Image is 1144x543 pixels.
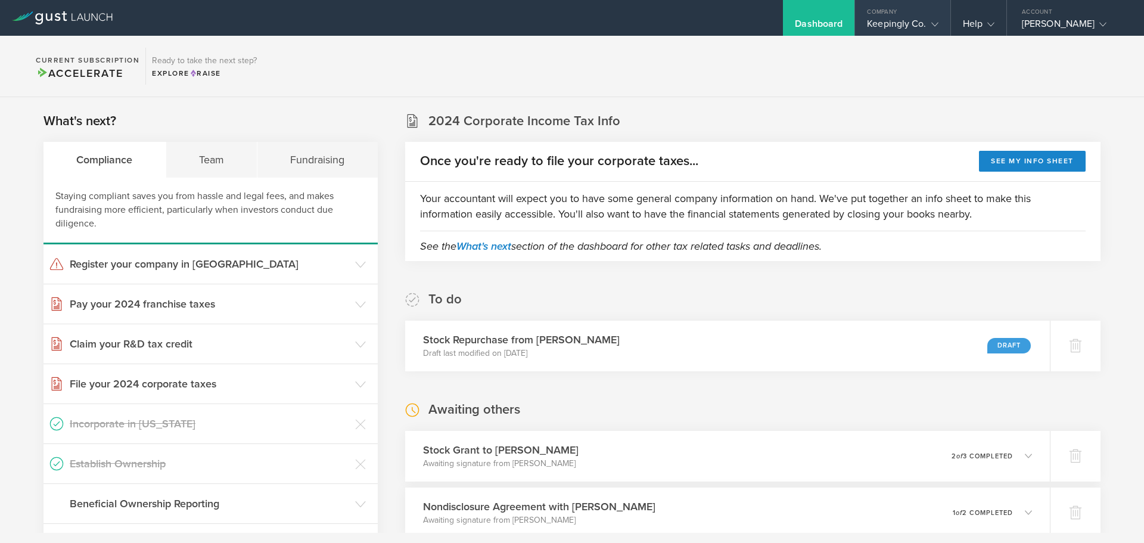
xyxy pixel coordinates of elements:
h3: Beneficial Ownership Reporting [70,496,349,511]
h3: Ready to take the next step? [152,57,257,65]
div: Keepingly Co. [867,18,938,36]
p: Your accountant will expect you to have some general company information on hand. We've put toget... [420,191,1086,222]
span: Accelerate [36,67,123,80]
p: Awaiting signature from [PERSON_NAME] [423,458,579,470]
h3: Register your company in [GEOGRAPHIC_DATA] [70,256,349,272]
div: Draft [987,338,1031,353]
em: See the section of the dashboard for other tax related tasks and deadlines. [420,240,822,253]
div: Compliance [43,142,166,178]
h3: Claim your R&D tax credit [70,336,349,352]
h2: To do [428,291,462,308]
h3: Incorporate in [US_STATE] [70,416,349,432]
p: Awaiting signature from [PERSON_NAME] [423,514,655,526]
div: Fundraising [257,142,378,178]
p: 1 2 completed [953,510,1013,516]
div: [PERSON_NAME] [1022,18,1123,36]
h2: Current Subscription [36,57,139,64]
h2: Once you're ready to file your corporate taxes... [420,153,698,170]
button: See my info sheet [979,151,1086,172]
div: Staying compliant saves you from hassle and legal fees, and makes fundraising more efficient, par... [43,178,378,244]
a: What's next [456,240,511,253]
h3: Pay your 2024 franchise taxes [70,296,349,312]
h3: Establish Ownership [70,456,349,471]
div: Help [963,18,994,36]
div: Stock Repurchase from [PERSON_NAME]Draft last modified on [DATE]Draft [405,321,1050,371]
em: of [956,452,963,460]
h3: Nondisclosure Agreement with [PERSON_NAME] [423,499,655,514]
h3: Stock Repurchase from [PERSON_NAME] [423,332,620,347]
h2: What's next? [43,113,116,130]
p: 2 3 completed [952,453,1013,460]
div: Explore [152,68,257,79]
em: of [956,509,962,517]
div: Team [166,142,258,178]
p: Draft last modified on [DATE] [423,347,620,359]
div: Ready to take the next step?ExploreRaise [145,48,263,85]
span: Raise [189,69,221,77]
iframe: Chat Widget [1084,486,1144,543]
div: Dashboard [795,18,843,36]
h2: 2024 Corporate Income Tax Info [428,113,620,130]
h3: Stock Grant to [PERSON_NAME] [423,442,579,458]
h3: File your 2024 corporate taxes [70,376,349,392]
h2: Awaiting others [428,401,520,418]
